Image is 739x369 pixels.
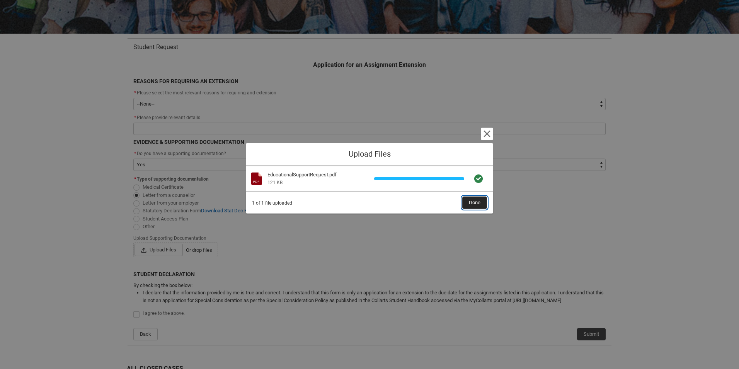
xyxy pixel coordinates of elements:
[267,180,276,185] span: 121
[469,197,480,208] span: Done
[252,149,487,159] h1: Upload Files
[277,180,283,185] span: KB
[252,196,292,207] span: 1 of 1 file uploaded
[481,128,493,140] button: Cancel and close
[267,171,369,179] div: EducationalSupportRequest.pdf
[462,196,487,209] button: Done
